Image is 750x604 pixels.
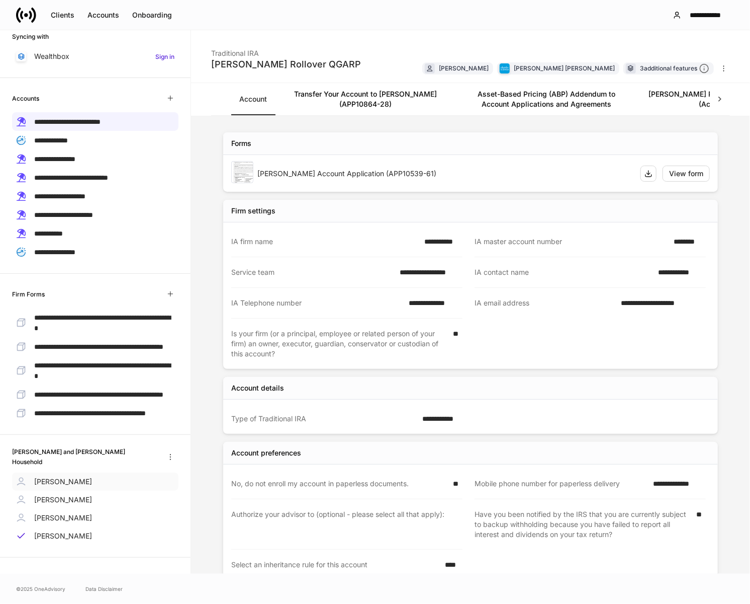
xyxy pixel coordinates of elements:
[669,169,703,179] div: View form
[231,298,403,308] div: IA Telephone number
[12,47,178,65] a: WealthboxSign in
[51,10,74,20] div: Clients
[231,237,419,247] div: IA firm name
[81,7,126,23] button: Accounts
[34,495,92,505] p: [PERSON_NAME]
[231,83,275,115] a: Account
[231,448,301,458] div: Account preferences
[211,42,361,58] div: Traditional IRA
[475,267,652,277] div: IA contact name
[155,52,174,61] h6: Sign in
[16,585,65,593] span: © 2025 OneAdvisory
[87,10,119,20] div: Accounts
[132,10,172,20] div: Onboarding
[44,7,81,23] button: Clients
[231,479,447,489] div: No, do not enroll my account in paperless documents.
[126,7,178,23] button: Onboarding
[640,63,709,74] div: 3 additional features
[257,169,632,179] div: [PERSON_NAME] Account Application (APP10539-61)
[456,83,637,115] a: Asset-Based Pricing (ABP) Addendum to Account Applications and Agreements
[34,51,69,61] p: Wealthbox
[231,329,447,359] div: Is your firm (or a principal, employee or related person of your firm) an owner, executor, guardi...
[12,527,178,545] a: [PERSON_NAME]
[12,32,49,41] h6: Syncing with
[475,479,647,489] div: Mobile phone number for paperless delivery
[12,447,154,466] h6: [PERSON_NAME] and [PERSON_NAME] Household
[275,83,456,115] a: Transfer Your Account to [PERSON_NAME] (APP10864-28)
[231,414,417,424] div: Type of Traditional IRA
[12,509,178,527] a: [PERSON_NAME]
[231,560,439,570] div: Select an inheritance rule for this account
[514,63,615,73] div: [PERSON_NAME] [PERSON_NAME]
[12,473,178,491] a: [PERSON_NAME]
[34,477,92,487] p: [PERSON_NAME]
[475,237,668,247] div: IA master account number
[231,267,394,277] div: Service team
[211,58,361,70] div: [PERSON_NAME] Rollover QGARP
[12,289,45,299] h6: Firm Forms
[439,63,489,73] div: [PERSON_NAME]
[475,298,615,309] div: IA email address
[500,63,510,73] img: charles-schwab-BFYFdbvS.png
[231,206,275,216] div: Firm settings
[12,94,39,103] h6: Accounts
[231,383,284,393] div: Account details
[12,491,178,509] a: [PERSON_NAME]
[663,166,710,182] button: View form
[231,509,456,539] div: Authorize your advisor to (optional - please select all that apply):
[34,513,92,523] p: [PERSON_NAME]
[231,138,251,148] div: Forms
[475,509,690,540] div: Have you been notified by the IRS that you are currently subject to backup withholding because yo...
[34,531,92,541] p: [PERSON_NAME]
[85,585,123,593] a: Data Disclaimer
